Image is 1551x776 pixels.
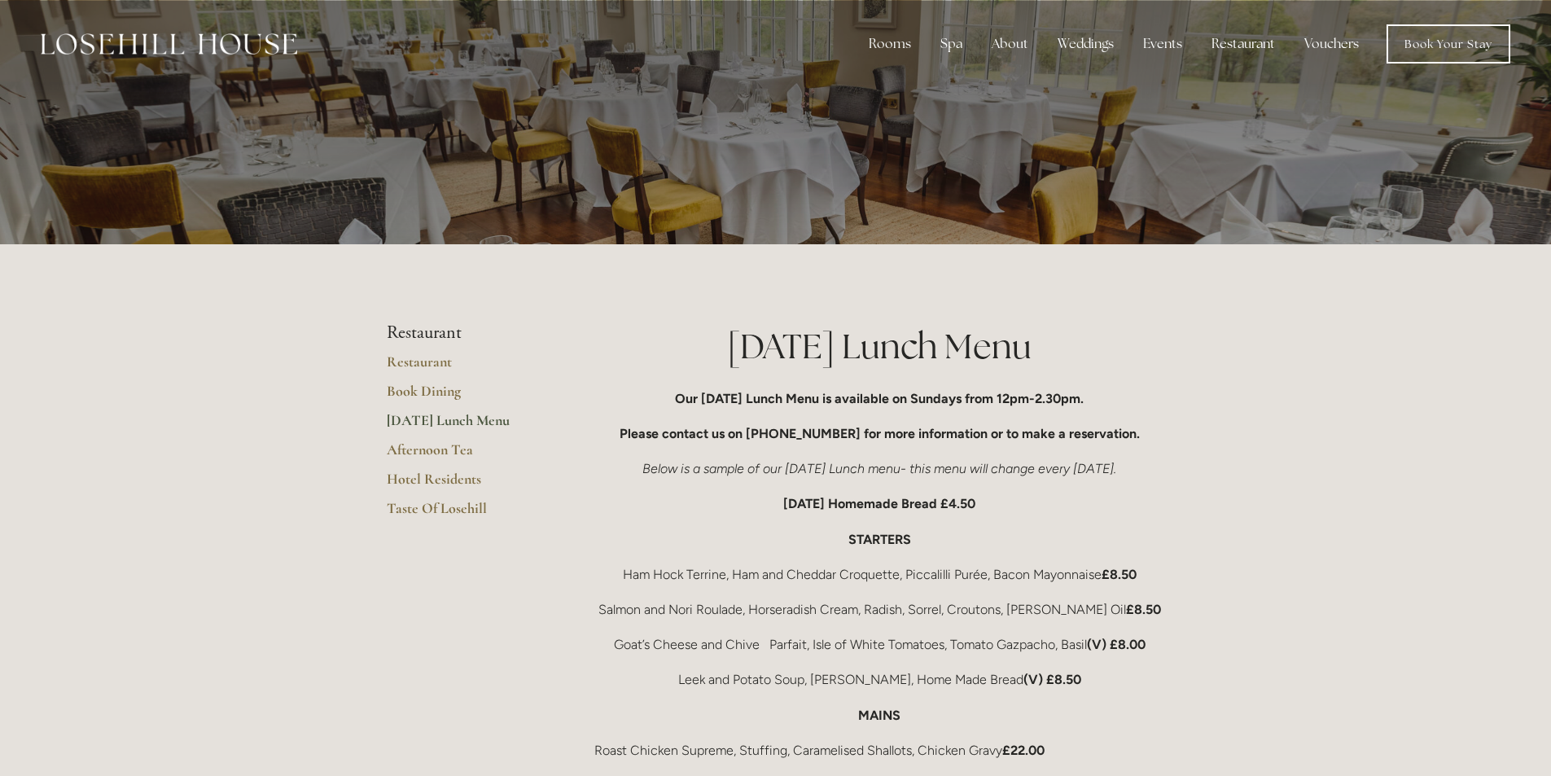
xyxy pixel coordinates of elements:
[783,496,975,511] strong: [DATE] Homemade Bread £4.50
[1002,743,1045,758] strong: £22.00
[675,391,1084,406] strong: Our [DATE] Lunch Menu is available on Sundays from 12pm-2.30pm.
[594,669,1165,691] p: Leek and Potato Soup, [PERSON_NAME], Home Made Bread
[927,28,975,60] div: Spa
[1126,602,1161,617] strong: £8.50
[387,353,542,382] a: Restaurant
[594,634,1165,655] p: Goat’s Cheese and Chive Parfait, Isle of White Tomatoes, Tomato Gazpacho, Basil
[387,441,542,470] a: Afternoon Tea
[979,28,1041,60] div: About
[620,426,1140,441] strong: Please contact us on [PHONE_NUMBER] for more information or to make a reservation.
[1045,28,1127,60] div: Weddings
[594,598,1165,620] p: Salmon and Nori Roulade, Horseradish Cream, Radish, Sorrel, Croutons, [PERSON_NAME] Oil
[642,461,1116,476] em: Below is a sample of our [DATE] Lunch menu- this menu will change every [DATE].
[41,33,297,55] img: Losehill House
[856,28,924,60] div: Rooms
[594,322,1165,370] h1: [DATE] Lunch Menu
[1291,28,1372,60] a: Vouchers
[1130,28,1195,60] div: Events
[594,739,1165,761] p: Roast Chicken Supreme, Stuffing, Caramelised Shallots, Chicken Gravy
[1102,567,1137,582] strong: £8.50
[1198,28,1288,60] div: Restaurant
[1023,672,1081,687] strong: (V) £8.50
[387,411,542,441] a: [DATE] Lunch Menu
[387,322,542,344] li: Restaurant
[594,563,1165,585] p: Ham Hock Terrine, Ham and Cheddar Croquette, Piccalilli Purée, Bacon Mayonnaise
[848,532,911,547] strong: STARTERS
[1387,24,1510,64] a: Book Your Stay
[387,470,542,499] a: Hotel Residents
[387,499,542,528] a: Taste Of Losehill
[387,382,542,411] a: Book Dining
[1087,637,1146,652] strong: (V) £8.00
[858,708,900,723] strong: MAINS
